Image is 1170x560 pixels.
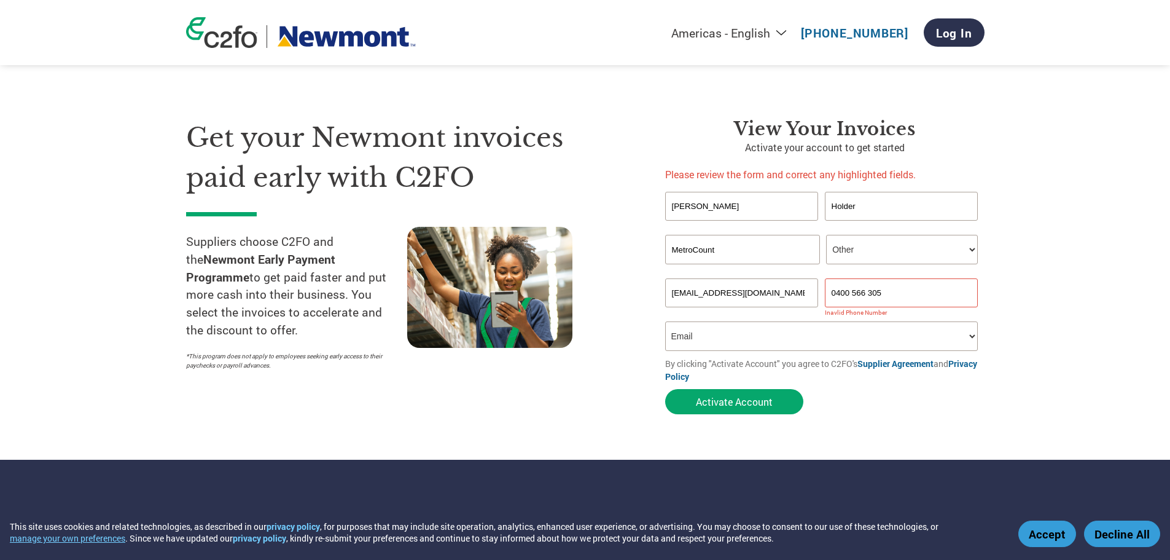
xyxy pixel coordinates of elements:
[1018,521,1076,547] button: Accept
[825,309,978,317] div: Inavlid Phone Number
[10,521,1000,544] div: This site uses cookies and related technologies, as described in our , for purposes that may incl...
[10,532,125,544] button: manage your own preferences
[276,25,416,48] img: Newmont
[186,233,407,339] p: Suppliers choose C2FO and the to get paid faster and put more cash into their business. You selec...
[665,140,985,155] p: Activate your account to get started
[186,118,628,197] h1: Get your Newmont invoices paid early with C2FO
[407,227,572,348] img: supply chain worker
[801,25,908,41] a: [PHONE_NUMBER]
[665,222,819,230] div: Invalid first name or first name is too long
[825,192,978,221] input: Last Name*
[665,167,985,182] p: Please review the form and correct any highlighted fields.
[825,278,978,307] input: Phone*
[665,358,977,382] a: Privacy Policy
[233,532,286,544] a: privacy policy
[826,235,978,264] select: Title/Role
[825,222,978,230] div: Invalid last name or last name is too long
[665,192,819,221] input: First Name*
[924,18,985,47] a: Log In
[186,251,335,285] strong: Newmont Early Payment Programme
[665,118,985,140] h3: View your invoices
[186,352,395,370] p: *This program does not apply to employees seeking early access to their paychecks or payroll adva...
[665,266,978,274] div: Invalid company name or company name is too long
[857,358,934,369] a: Supplier Agreement
[665,389,803,414] button: Activate Account
[1084,521,1160,547] button: Decline All
[665,235,820,264] input: Your company name*
[665,309,819,317] div: Inavlid Email Address
[665,357,985,383] p: By clicking "Activate Account" you agree to C2FO's and
[665,278,819,307] input: Invalid Email format
[186,17,257,48] img: c2fo logo
[267,521,320,532] a: privacy policy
